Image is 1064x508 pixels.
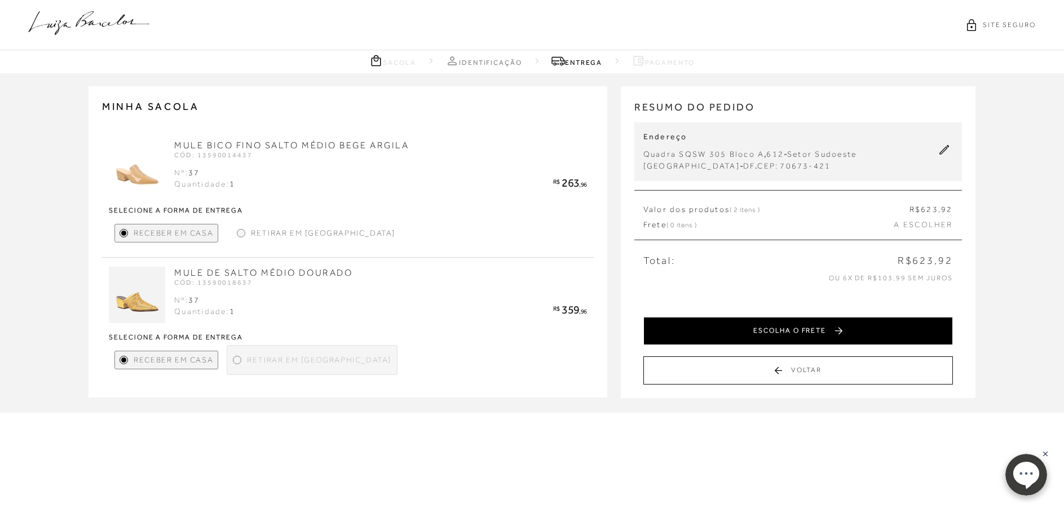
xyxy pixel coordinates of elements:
[983,20,1036,30] span: SITE SEGURO
[780,161,831,170] span: 70673-421
[632,54,694,68] a: Pagamento
[894,219,952,231] span: A ESCOLHER
[174,151,253,159] span: CÓD: 13590014437
[551,54,602,68] a: Entrega
[188,168,200,177] span: 37
[134,354,213,366] span: Receber em Casa
[562,303,579,316] span: 359
[766,149,784,158] span: 612
[109,267,165,323] img: MULE DE SALTO MÉDIO DOURADO
[743,161,755,170] span: DF
[134,227,213,239] span: Receber em Casa
[553,305,559,312] span: R$
[553,178,559,185] span: R$
[174,279,253,286] span: CÓD: 13590018637
[174,295,235,306] div: Nº:
[109,207,587,214] strong: Selecione a forma de entrega
[247,354,391,366] span: Retirar em [GEOGRAPHIC_DATA]
[898,254,953,268] span: R$623,92
[643,254,676,268] span: Total:
[643,160,857,172] div: - .
[174,268,352,278] a: MULE DE SALTO MÉDIO DOURADO
[643,149,765,158] span: Quadra SQSW 305 Bloco A
[643,131,857,143] p: Endereço
[369,54,416,68] a: Sacola
[174,167,235,179] div: Nº:
[109,334,587,341] strong: Selecione a forma de entrega
[938,205,953,214] span: ,92
[102,100,594,113] h2: MINHA SACOLA
[251,227,395,239] span: Retirar em [GEOGRAPHIC_DATA]
[109,139,165,196] img: MULE BICO FINO SALTO MÉDIO BEGE ARGILA
[787,149,857,158] span: Setor Sudoeste
[643,204,760,215] span: Valor dos produtos
[643,356,953,385] button: Voltar
[579,181,587,188] span: ,96
[174,306,235,317] div: Quantidade:
[910,205,921,214] span: R$
[174,140,409,151] a: MULE BICO FINO SALTO MÉDIO BEGE ARGILA
[757,161,778,170] span: CEP:
[229,307,235,316] span: 1
[666,221,697,229] span: ( 0 itens )
[445,54,522,68] a: Identificação
[921,205,938,214] span: 623
[188,295,200,304] span: 37
[643,219,697,231] span: Frete
[229,179,235,188] span: 1
[730,206,760,214] span: ( 2 itens )
[643,317,953,345] button: ESCOLHA O FRETE
[643,148,857,160] div: , -
[829,274,953,282] span: ou 6x de R$103,99 sem juros
[643,161,740,170] span: [GEOGRAPHIC_DATA]
[562,176,579,189] span: 263
[634,100,962,123] h2: RESUMO DO PEDIDO
[579,308,587,315] span: ,96
[174,179,235,190] div: Quantidade:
